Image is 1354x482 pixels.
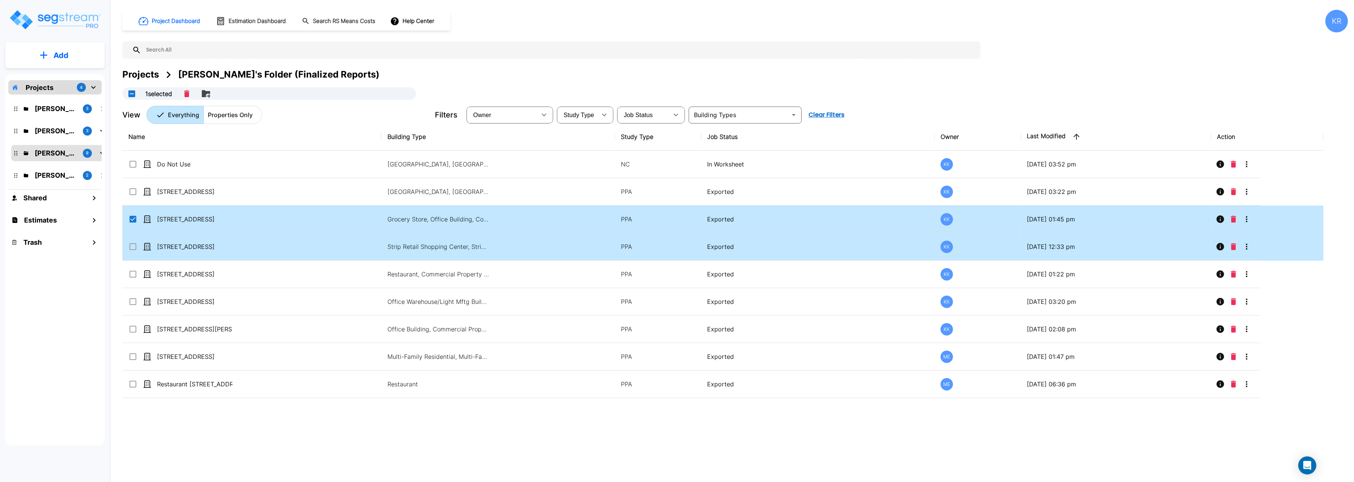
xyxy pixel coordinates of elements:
p: 9 [86,150,89,156]
button: Info [1213,212,1228,227]
div: KK [941,323,953,336]
button: Delete [1228,349,1239,364]
p: NC [621,160,695,169]
p: [STREET_ADDRESS] [157,297,232,306]
div: Open Intercom Messenger [1298,456,1316,474]
button: Delete [1228,267,1239,282]
div: KK [941,186,953,198]
button: Info [1213,294,1228,309]
p: [DATE] 02:08 pm [1027,325,1205,334]
p: 4 [80,84,83,91]
p: Do Not Use [157,160,232,169]
p: [DATE] 01:22 pm [1027,270,1205,279]
button: Delete [1228,294,1239,309]
th: Building Type [381,123,615,151]
button: More-Options [1239,212,1254,227]
p: [STREET_ADDRESS] [157,270,232,279]
button: More-Options [1239,184,1254,199]
div: ME [941,351,953,363]
p: PPA [621,215,695,224]
p: Restaurant [STREET_ADDRESS] [157,380,232,389]
p: Kristina's Folder (Finalized Reports) [35,148,77,158]
p: Office Warehouse/Light Mftg Building, Commercial Property Site [387,297,489,306]
p: [DATE] 03:22 pm [1027,187,1205,196]
p: Exported [707,242,929,251]
p: In Worksheet [707,160,929,169]
h1: Estimates [24,215,57,225]
p: Filters [435,109,457,120]
p: [STREET_ADDRESS] [157,242,232,251]
button: Delete [1228,212,1239,227]
button: Info [1213,377,1228,392]
p: Exported [707,380,929,389]
button: Search RS Means Costs [299,14,380,29]
div: KR [1325,10,1348,32]
p: [STREET_ADDRESS] [157,215,232,224]
p: View [122,109,140,120]
p: [DATE] 03:20 pm [1027,297,1205,306]
p: PPA [621,352,695,361]
p: [GEOGRAPHIC_DATA], [GEOGRAPHIC_DATA] [387,160,489,169]
div: Projects [122,68,159,81]
button: More-Options [1239,157,1254,172]
button: Clear Filters [805,107,848,122]
p: Restaurant, Commercial Property Site [387,270,489,279]
button: Info [1213,184,1228,199]
p: [DATE] 03:52 pm [1027,160,1205,169]
p: [STREET_ADDRESS] [157,352,232,361]
h1: Project Dashboard [152,17,200,26]
p: Projects [26,82,53,93]
p: Strip Retail Shopping Center, Strip Retail Shopping Center, Strip Retail Shopping Center, Commerc... [387,242,489,251]
p: [DATE] 06:36 pm [1027,380,1205,389]
p: [STREET_ADDRESS] [157,187,232,196]
th: Owner [935,123,1021,151]
p: Exported [707,325,929,334]
p: PPA [621,242,695,251]
p: PPA [621,297,695,306]
p: M.E. Folder [35,170,77,180]
button: Move [198,86,213,101]
div: Platform [146,106,262,124]
p: Exported [707,297,929,306]
div: KK [941,213,953,226]
p: 3 [86,105,89,112]
h1: Trash [23,237,42,247]
p: Office Building, Commercial Property Site [387,325,489,334]
p: PPA [621,187,695,196]
p: Restaurant [387,380,489,389]
button: UnSelectAll [124,86,139,101]
span: Study Type [564,112,594,118]
th: Last Modified [1021,123,1211,151]
p: Exported [707,270,929,279]
p: 2 [86,172,89,178]
button: Delete [1228,239,1239,254]
p: [DATE] 12:33 pm [1027,242,1205,251]
th: Job Status [701,123,935,151]
p: 3 [86,128,89,134]
button: More-Options [1239,267,1254,282]
button: Delete [181,87,192,100]
p: Karina's Folder [35,126,77,136]
button: Open [788,110,799,120]
th: Name [122,123,381,151]
span: Job Status [624,112,653,118]
h1: Search RS Means Costs [313,17,375,26]
button: More-Options [1239,377,1254,392]
button: Info [1213,267,1228,282]
button: More-Options [1239,294,1254,309]
p: Add [53,50,69,61]
p: Exported [707,215,929,224]
input: Building Types [691,110,787,120]
p: [STREET_ADDRESS][PERSON_NAME] [157,325,232,334]
div: KK [941,296,953,308]
p: Grocery Store, Office Building, Commercial Property Site [387,215,489,224]
button: Help Center [389,14,437,28]
div: Select [468,104,537,125]
div: [PERSON_NAME]'s Folder (Finalized Reports) [178,68,380,81]
p: [DATE] 01:45 pm [1027,215,1205,224]
button: Project Dashboard [136,13,204,29]
button: Info [1213,157,1228,172]
button: Properties Only [203,106,262,124]
h1: Estimation Dashboard [229,17,286,26]
div: KK [941,158,953,171]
